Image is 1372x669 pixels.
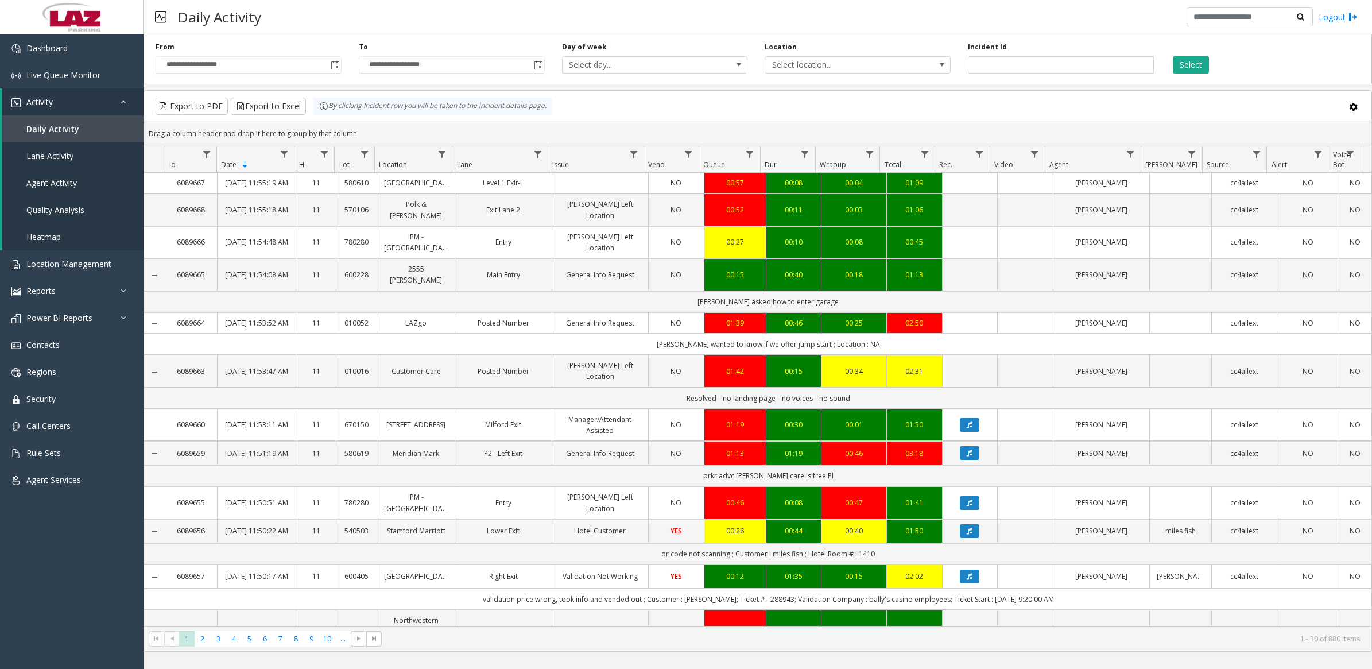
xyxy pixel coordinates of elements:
a: 01:19 [711,419,759,430]
a: 01:50 [894,525,935,536]
a: cc4allext [1219,204,1270,215]
a: Level 1 Exit-L [462,177,544,188]
a: 010016 [343,366,370,377]
a: 01:06 [894,204,935,215]
span: Quality Analysis [26,204,84,215]
a: NO [1284,269,1332,280]
a: cc4allext [1219,497,1270,508]
a: Collapse Details [144,271,165,280]
img: 'icon' [11,314,21,323]
a: 00:40 [773,269,815,280]
div: 00:15 [773,366,815,377]
a: [DATE] 11:54:08 AM [224,269,288,280]
a: General Info Request [559,269,641,280]
a: H Filter Menu [316,146,332,162]
a: Alert Filter Menu [1310,146,1326,162]
span: Toggle popup [328,57,341,73]
a: 6089666 [172,237,210,248]
a: NO [1284,419,1332,430]
a: 11 [303,318,330,328]
a: [PERSON_NAME] Left Location [559,199,641,221]
span: NO [671,237,681,247]
a: NO [1284,318,1332,328]
a: NO [1284,366,1332,377]
a: NO [1346,177,1365,188]
a: 010052 [343,318,370,328]
div: 01:13 [894,269,935,280]
a: [PERSON_NAME] [1060,204,1142,215]
a: [STREET_ADDRESS] [384,419,448,430]
a: [DATE] 11:53:52 AM [224,318,288,328]
a: NO [656,204,697,215]
a: [PERSON_NAME] [1060,237,1142,248]
a: cc4allext [1219,366,1270,377]
span: Agent Services [26,474,81,485]
a: Id Filter Menu [199,146,214,162]
a: 780280 [343,237,370,248]
a: 02:31 [894,366,935,377]
a: Collapse Details [144,449,165,458]
a: NO [1284,525,1332,536]
a: 00:12 [711,571,759,582]
span: Daily Activity [26,123,79,134]
img: 'icon' [11,449,21,458]
a: Manager/Attendant Assisted [559,414,641,436]
div: 01:19 [773,448,815,459]
a: NO [656,318,697,328]
a: LAZgo [384,318,448,328]
a: 00:46 [828,448,879,459]
img: 'icon' [11,341,21,350]
a: NO [656,366,697,377]
a: 00:52 [711,204,759,215]
a: 11 [303,497,330,508]
a: 00:30 [773,419,815,430]
a: [GEOGRAPHIC_DATA] [384,571,448,582]
a: 11 [303,571,330,582]
div: 01:42 [711,366,759,377]
a: 00:26 [711,525,759,536]
span: Activity [26,96,53,107]
img: 'icon' [11,476,21,485]
a: Polk & [PERSON_NAME] [384,199,448,221]
a: NO [1346,448,1365,459]
a: 6089667 [172,177,210,188]
a: 00:45 [894,237,935,248]
a: 580619 [343,448,370,459]
a: Issue Filter Menu [626,146,641,162]
td: [PERSON_NAME] wanted to know if we offer jump start ; Location : NA [165,334,1371,355]
a: Exit Lane 2 [462,204,544,215]
span: NO [671,420,681,430]
a: Main Entry [462,269,544,280]
a: 6089655 [172,497,210,508]
a: Heatmap [2,223,144,250]
a: Quality Analysis [2,196,144,223]
a: 00:27 [711,237,759,248]
span: Live Queue Monitor [26,69,100,80]
a: 00:25 [828,318,879,328]
a: Milford Exit [462,419,544,430]
a: [DATE] 11:50:51 AM [224,497,288,508]
a: NO [656,269,697,280]
a: 02:50 [894,318,935,328]
a: 11 [303,269,330,280]
a: 6089657 [172,571,210,582]
a: 6089668 [172,204,210,215]
a: Total Filter Menu [917,146,932,162]
a: NO [1346,237,1365,248]
a: 00:08 [773,177,815,188]
div: 03:18 [894,448,935,459]
a: 00:08 [773,497,815,508]
span: Reports [26,285,56,296]
img: 'icon' [11,287,21,296]
label: From [156,42,175,52]
a: [DATE] 11:50:22 AM [224,525,288,536]
a: [DATE] 11:55:18 AM [224,204,288,215]
a: [PERSON_NAME] [1060,318,1142,328]
a: Agent Activity [2,169,144,196]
